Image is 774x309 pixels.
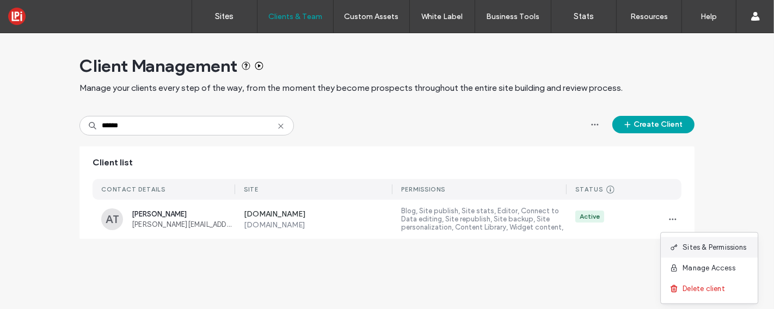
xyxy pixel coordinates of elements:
[683,242,746,253] span: Sites & Permissions
[612,116,695,133] button: Create Client
[132,220,235,228] span: [PERSON_NAME][EMAIL_ADDRESS][PERSON_NAME][DOMAIN_NAME]
[101,186,165,193] div: CONTACT DETAILS
[93,200,681,239] a: AT[PERSON_NAME][PERSON_NAME][EMAIL_ADDRESS][PERSON_NAME][DOMAIN_NAME][DOMAIN_NAME][DOMAIN_NAME]Bl...
[580,212,600,221] div: Active
[244,209,393,220] label: [DOMAIN_NAME]
[401,207,567,232] label: Blog, Site publish, Site stats, Editor, Connect to Data editing, Site republish, Site backup, Sit...
[574,11,594,21] label: Stats
[79,55,237,77] span: Client Management
[701,12,717,21] label: Help
[93,157,133,169] span: Client list
[216,11,234,21] label: Sites
[132,210,235,218] span: [PERSON_NAME]
[345,12,399,21] label: Custom Assets
[683,283,725,294] span: Delete client
[101,208,123,230] div: AT
[244,186,259,193] div: SITE
[487,12,540,21] label: Business Tools
[268,12,322,21] label: Clients & Team
[630,12,668,21] label: Resources
[25,8,47,17] span: Help
[401,186,445,193] div: PERMISSIONS
[683,263,735,274] span: Manage Access
[422,12,463,21] label: White Label
[244,220,393,230] label: [DOMAIN_NAME]
[79,82,623,94] span: Manage your clients every step of the way, from the moment they become prospects throughout the e...
[575,186,603,193] div: STATUS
